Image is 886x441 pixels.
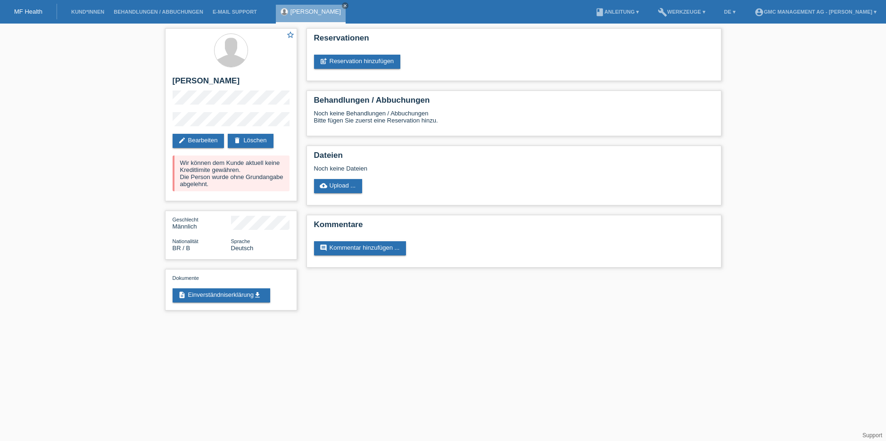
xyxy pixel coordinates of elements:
[314,110,714,131] div: Noch keine Behandlungen / Abbuchungen Bitte fügen Sie zuerst eine Reservation hinzu.
[66,9,109,15] a: Kund*innen
[14,8,42,15] a: MF Health
[178,291,186,299] i: description
[254,291,261,299] i: get_app
[314,179,363,193] a: cloud_uploadUpload ...
[314,96,714,110] h2: Behandlungen / Abbuchungen
[208,9,262,15] a: E-Mail Support
[173,238,199,244] span: Nationalität
[173,76,290,90] h2: [PERSON_NAME]
[231,238,250,244] span: Sprache
[320,182,327,189] i: cloud_upload
[173,275,199,281] span: Dokumente
[314,165,602,172] div: Noch keine Dateien
[314,33,714,48] h2: Reservationen
[233,137,241,144] i: delete
[320,244,327,252] i: comment
[173,216,231,230] div: Männlich
[314,151,714,165] h2: Dateien
[314,220,714,234] h2: Kommentare
[343,3,348,8] i: close
[754,8,764,17] i: account_circle
[862,432,882,439] a: Support
[173,217,199,222] span: Geschlecht
[595,8,604,17] i: book
[314,55,401,69] a: post_addReservation hinzufügen
[750,9,881,15] a: account_circleGMC Management AG - [PERSON_NAME] ▾
[178,137,186,144] i: edit
[231,245,254,252] span: Deutsch
[173,134,224,148] a: editBearbeiten
[720,9,740,15] a: DE ▾
[228,134,273,148] a: deleteLöschen
[173,155,290,191] div: Wir können dem Kunde aktuell keine Kreditlimite gewähren. Die Person wurde ohne Grundangabe abgel...
[342,2,348,9] a: close
[658,8,667,17] i: build
[173,288,270,302] a: descriptionEinverständniserklärungget_app
[320,57,327,65] i: post_add
[173,245,190,252] span: Brasilien / B / 09.11.2006
[286,31,295,41] a: star_border
[590,9,644,15] a: bookAnleitung ▾
[290,8,341,15] a: [PERSON_NAME]
[653,9,710,15] a: buildWerkzeuge ▾
[109,9,208,15] a: Behandlungen / Abbuchungen
[286,31,295,39] i: star_border
[314,241,406,255] a: commentKommentar hinzufügen ...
